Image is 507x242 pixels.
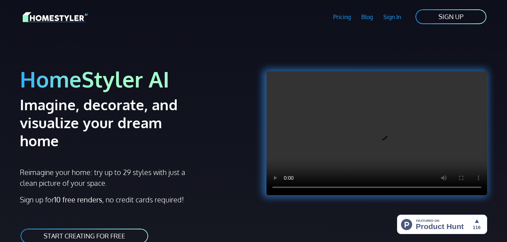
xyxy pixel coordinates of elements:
[54,195,102,204] strong: 10 free renders
[20,66,249,93] h1: HomeStyler AI
[356,9,378,25] a: Blog
[328,9,356,25] a: Pricing
[415,9,487,25] a: SIGN UP
[397,215,487,234] img: HomeStyler AI - Interior Design Made Easy: One Click to Your Dream Home | Product Hunt
[23,11,88,23] img: HomeStyler AI logo
[20,194,249,205] p: Sign up for , no credit cards required!
[378,9,406,25] a: Sign In
[20,167,192,188] p: Reimagine your home: try up to 29 styles with just a clean picture of your space.
[20,95,203,149] h2: Imagine, decorate, and visualize your dream home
